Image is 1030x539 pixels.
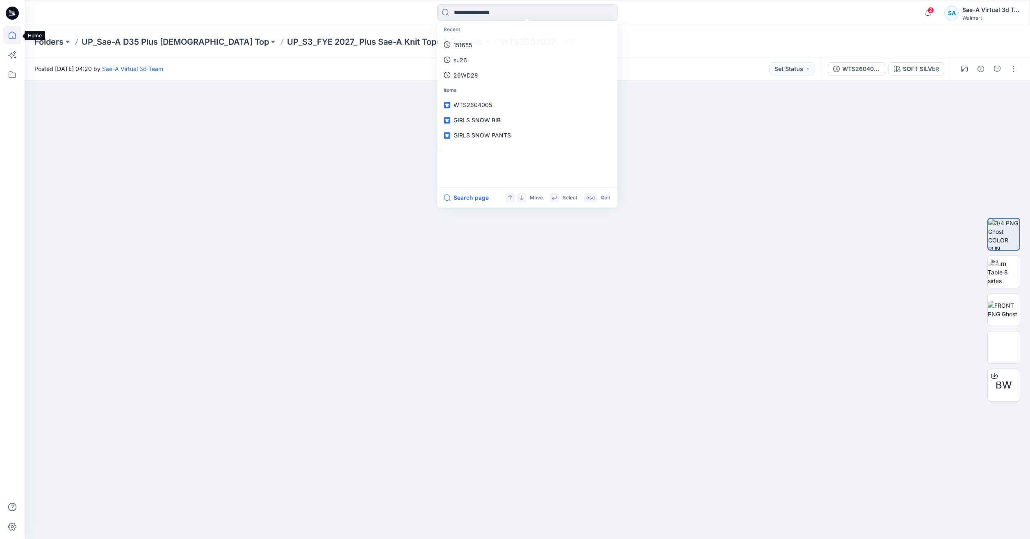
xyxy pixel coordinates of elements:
a: Sae-A Virtual 3d Team [102,65,163,72]
p: Recent [439,22,616,37]
img: eyJhbGciOiJIUzI1NiIsImtpZCI6IjAiLCJzbHQiOiJzZXMiLCJ0eXAiOiJKV1QifQ.eyJkYXRhIjp7InR5cGUiOiJzdG9yYW... [438,146,617,539]
button: Details [974,62,987,75]
div: WTS2604007_SOFT SILVER [842,64,880,73]
span: GIRLS SNOW PANTS [453,132,511,139]
span: WTS2604005 [453,102,492,109]
p: esc [586,194,595,202]
p: su26 [453,55,467,64]
p: 26WD28 [453,71,478,79]
p: 151655 [453,40,472,49]
img: 3/4 PNG Ghost COLOR RUN [988,219,1019,250]
a: 26WD28 [439,67,616,82]
a: GIRLS SNOW PANTS [439,128,616,143]
a: UP_S3_FYE 2027_ Plus Sae-A Knit Tops & Dresses [287,36,483,48]
p: Items [439,82,616,97]
a: GIRLS SNOW BIB [439,113,616,128]
span: GIRLS SNOW BIB [453,117,501,124]
a: 151655 [439,37,616,52]
a: WTS2604005 [439,98,616,113]
div: SOFT SILVER [903,64,939,73]
span: 2 [927,7,934,14]
img: Turn Table 8 sides [988,259,1020,285]
a: su26 [439,52,616,67]
a: Folders [34,36,64,48]
div: Walmart [962,15,1020,21]
span: Posted [DATE] 04:20 by [34,64,163,73]
div: Sae-A Virtual 3d Team [962,5,1020,15]
p: Move [530,194,543,202]
button: WTS2604007_SOFT SILVER [828,62,885,75]
div: SA [944,6,959,21]
a: UP_Sae-A D35 Plus [DEMOGRAPHIC_DATA] Top [82,36,269,48]
img: FRONT PNG Ghost [988,301,1020,318]
p: Quit [601,194,610,202]
button: Search page [444,193,489,203]
span: BW [996,378,1012,393]
p: Select [563,194,577,202]
button: SOFT SILVER [889,62,944,75]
